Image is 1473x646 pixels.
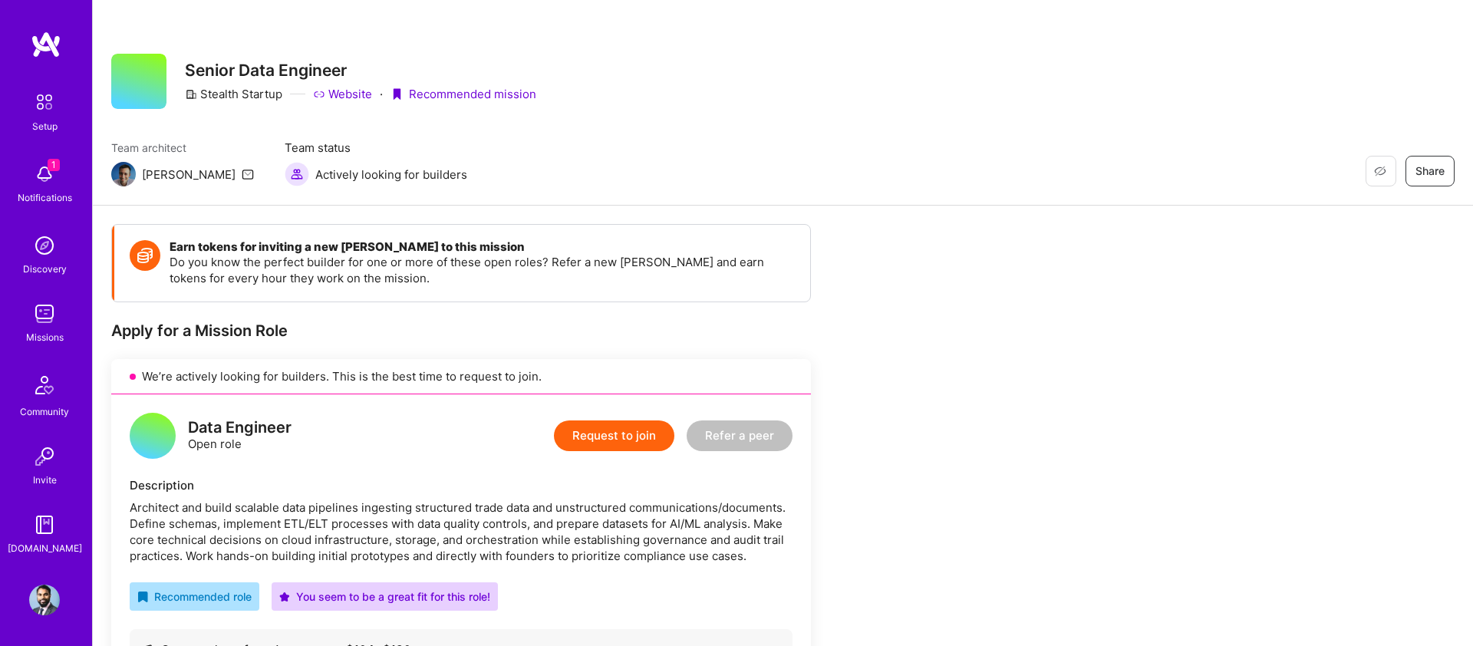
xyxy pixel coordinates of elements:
[1415,163,1445,179] span: Share
[130,240,160,271] img: Token icon
[185,88,197,101] i: icon CompanyGray
[137,588,252,605] div: Recommended role
[29,230,60,261] img: discovery
[29,159,60,190] img: bell
[279,588,490,605] div: You seem to be a great fit for this role!
[380,86,383,102] div: ·
[111,359,811,394] div: We’re actively looking for builders. This is the best time to request to join.
[20,404,69,420] div: Community
[29,441,60,472] img: Invite
[26,367,63,404] img: Community
[170,254,795,286] p: Do you know the perfect builder for one or more of these open roles? Refer a new [PERSON_NAME] an...
[185,86,282,102] div: Stealth Startup
[285,162,309,186] img: Actively looking for builders
[25,585,64,615] a: User Avatar
[279,592,290,602] i: icon PurpleStar
[29,298,60,329] img: teamwork
[242,168,254,180] i: icon Mail
[390,88,403,101] i: icon PurpleRibbon
[170,240,795,254] h4: Earn tokens for inviting a new [PERSON_NAME] to this mission
[130,477,793,493] div: Description
[142,166,236,183] div: [PERSON_NAME]
[33,472,57,488] div: Invite
[1405,156,1455,186] button: Share
[31,31,61,58] img: logo
[28,86,61,118] img: setup
[687,420,793,451] button: Refer a peer
[188,420,292,436] div: Data Engineer
[8,540,82,556] div: [DOMAIN_NAME]
[554,420,674,451] button: Request to join
[137,592,148,602] i: icon RecommendedBadge
[18,190,72,206] div: Notifications
[26,329,64,345] div: Missions
[111,321,811,341] div: Apply for a Mission Role
[32,118,58,134] div: Setup
[111,140,254,156] span: Team architect
[29,509,60,540] img: guide book
[29,585,60,615] img: User Avatar
[130,499,793,564] div: Architect and build scalable data pipelines ingesting structured trade data and unstructured comm...
[390,86,536,102] div: Recommended mission
[285,140,467,156] span: Team status
[23,261,67,277] div: Discovery
[48,159,60,171] span: 1
[185,61,536,80] h3: Senior Data Engineer
[1374,165,1386,177] i: icon EyeClosed
[315,166,467,183] span: Actively looking for builders
[313,86,372,102] a: Website
[188,420,292,452] div: Open role
[111,162,136,186] img: Team Architect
